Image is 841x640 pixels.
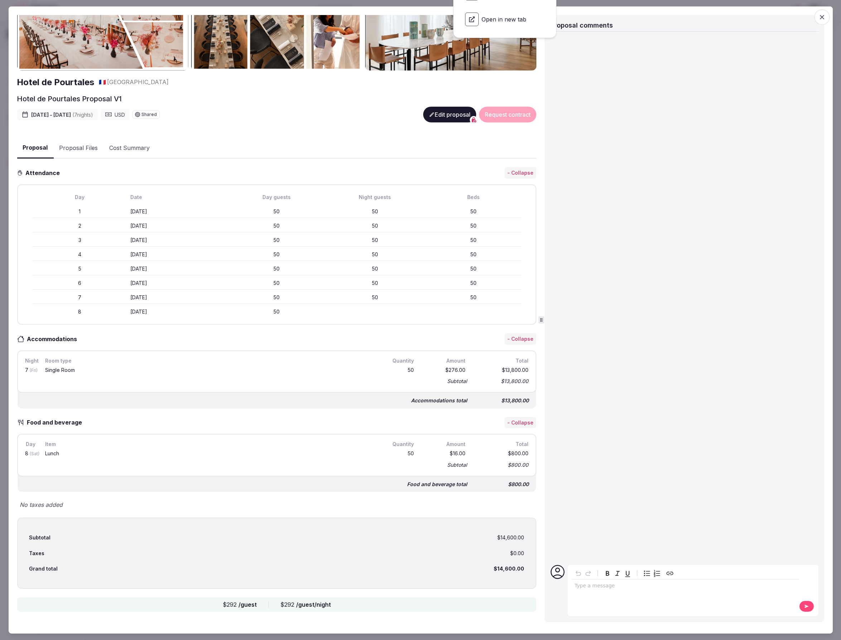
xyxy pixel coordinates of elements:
[426,237,521,244] div: 50
[98,78,106,86] button: 🇫🇷
[100,109,129,120] div: USD
[24,418,89,427] h3: Food and beverage
[23,450,38,459] div: 8
[623,568,633,578] button: Underline
[381,366,415,375] div: 50
[497,534,524,541] div: $14,600.00
[327,294,423,301] div: 50
[229,294,324,301] div: 50
[43,440,375,448] div: Item
[23,169,66,177] h3: Attendance
[603,568,613,578] button: Bold
[504,167,536,179] button: - Collapse
[473,450,530,459] div: $800.00
[426,222,521,229] div: 50
[652,568,662,578] button: Numbered list
[504,417,536,428] button: - Collapse
[31,111,93,118] span: [DATE] - [DATE]
[223,600,257,609] div: $292
[494,565,524,572] div: $14,600.00
[229,265,324,272] div: 50
[32,294,127,301] div: 7
[327,265,423,272] div: 50
[72,112,93,118] span: ( 7 night s )
[426,208,521,215] div: 50
[53,138,103,159] button: Proposal Files
[29,368,37,373] span: (Fri)
[550,21,613,29] span: Proposal comments
[426,294,521,301] div: 50
[381,450,415,459] div: 50
[327,251,423,258] div: 50
[642,568,652,578] button: Bulleted list
[32,308,127,315] div: 8
[421,450,467,459] div: $16.00
[23,440,38,448] div: Day
[32,280,127,287] div: 6
[32,265,127,272] div: 5
[426,194,521,201] div: Beds
[229,308,324,315] div: 50
[473,460,530,470] div: $800.00
[473,376,530,386] div: $13,800.00
[473,479,530,489] div: $800.00
[17,500,536,509] div: No taxes added
[229,222,324,229] div: 50
[229,237,324,244] div: 50
[229,280,324,287] div: 50
[426,251,521,258] div: 50
[327,222,423,229] div: 50
[141,112,157,117] span: Shared
[29,550,44,557] div: Taxes
[426,265,521,272] div: 50
[238,601,257,608] span: /guest
[29,534,50,541] div: Subtotal
[45,451,373,456] div: Lunch
[411,397,467,404] div: Accommodations total
[280,600,331,609] div: $292
[29,565,58,572] div: Grand total
[421,357,467,365] div: Amount
[17,94,122,104] h2: Hotel de Pourtales Proposal V1
[229,251,324,258] div: 50
[32,251,127,258] div: 4
[296,601,331,608] span: /guest/night
[130,308,226,315] div: [DATE]
[229,208,324,215] div: 50
[473,396,530,406] div: $13,800.00
[43,357,375,365] div: Room type
[510,550,524,557] div: $0.00
[32,222,127,229] div: 2
[423,107,476,122] button: Edit proposal
[130,294,226,301] div: [DATE]
[447,461,467,469] div: Subtotal
[23,357,38,365] div: Night
[130,265,226,272] div: [DATE]
[17,76,94,88] a: Hotel de Pourtales
[130,280,226,287] div: [DATE]
[32,237,127,244] div: 3
[473,366,530,375] div: $13,800.00
[130,251,226,258] div: [DATE]
[32,194,127,201] div: Day
[642,568,662,578] div: toggle group
[327,237,423,244] div: 50
[229,194,324,201] div: Day guests
[613,568,623,578] button: Italic
[17,137,53,159] button: Proposal
[327,280,423,287] div: 50
[473,357,530,365] div: Total
[32,208,127,215] div: 1
[381,440,415,448] div: Quantity
[130,194,226,201] div: Date
[572,580,799,594] div: editable markdown
[473,440,530,448] div: Total
[103,138,155,159] button: Cost Summary
[130,237,226,244] div: [DATE]
[447,378,467,385] div: Subtotal
[421,366,467,375] div: $276.00
[24,335,84,343] h3: Accommodations
[23,366,38,375] div: 7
